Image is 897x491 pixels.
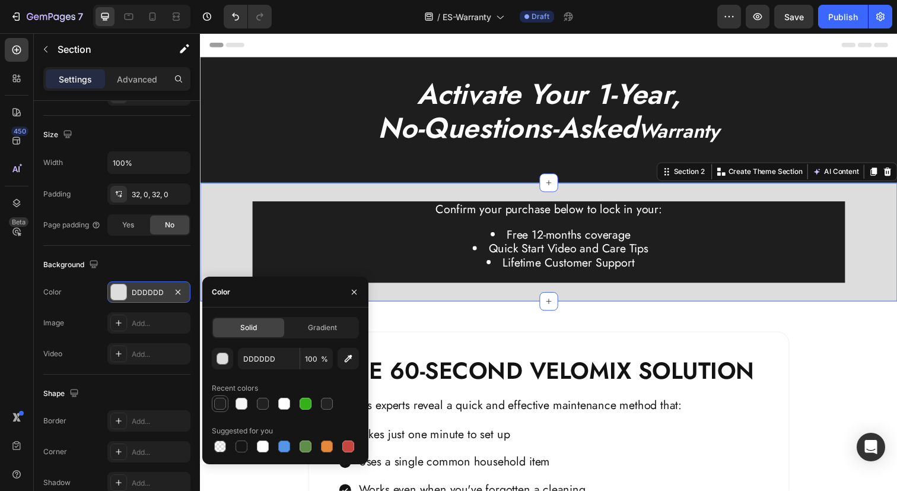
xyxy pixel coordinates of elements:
input: Eg: FFFFFF [238,348,300,369]
input: Auto [108,152,190,173]
p: Advanced [117,73,157,85]
div: Add... [132,318,187,329]
p: Works even when you've forgotten a cleaning [162,458,393,474]
button: Save [774,5,813,28]
h2: Rich Text Editor. Editing area: main [141,329,571,360]
div: Suggested for you [212,426,273,436]
p: Section [58,42,155,56]
p: Uses a single common household item [162,430,393,445]
p: THE 60-SECOND VELOMIX SOLUTION [142,330,570,359]
button: 7 [5,5,88,28]
span: Yes [122,220,134,230]
div: Shape [43,386,81,402]
div: Padding [43,189,71,199]
div: Background [43,257,101,273]
div: Add... [132,478,187,489]
div: Add... [132,416,187,427]
p: Fitness experts reveal a quick and effective maintenance method that: [142,373,570,387]
span: Solid [240,322,257,333]
div: Recent colors [212,383,258,394]
button: AI Content [623,134,675,148]
div: Open Intercom Messenger [857,433,885,461]
div: 32, 0, 32, 0 [132,189,187,200]
div: Color [212,287,230,297]
div: 450 [11,126,28,136]
p: Settings [59,73,92,85]
div: Page padding [43,220,101,230]
div: Corner [43,446,67,457]
i: Activate Your 1-Year, [221,41,491,83]
span: ES-Warranty [443,11,491,23]
span: Gradient [308,322,337,333]
div: Image [43,318,64,328]
i: No-Questions-Asked [182,76,447,118]
span: No [165,220,174,230]
div: Add... [132,447,187,458]
div: DDDDDD [132,287,166,298]
div: Shadow [43,477,71,488]
div: Publish [828,11,858,23]
span: / [437,11,440,23]
button: Publish [818,5,868,28]
div: Section 2 [481,136,517,147]
p: Takes just one minute to set up [162,402,393,417]
div: Size [43,127,75,143]
iframe: Design area [200,33,897,491]
span: Draft [532,11,549,22]
p: 7 [78,9,83,24]
p: Create Theme Section [539,136,615,147]
div: Video [43,349,62,359]
div: Color [43,287,62,297]
p: Confirm your purchase below to lock in your: [55,173,657,187]
div: Width [43,157,63,168]
span: % [321,354,328,365]
li: Lifetime Customer Support [78,227,657,242]
div: Beta [9,217,28,227]
span: Save [784,12,804,22]
div: Border [43,416,66,426]
strong: Warranty [447,85,530,115]
div: Add... [132,349,187,360]
li: Free 12-months coverage [78,199,657,213]
li: Quick Start Video and Care Tips [78,213,657,227]
div: Undo/Redo [224,5,272,28]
